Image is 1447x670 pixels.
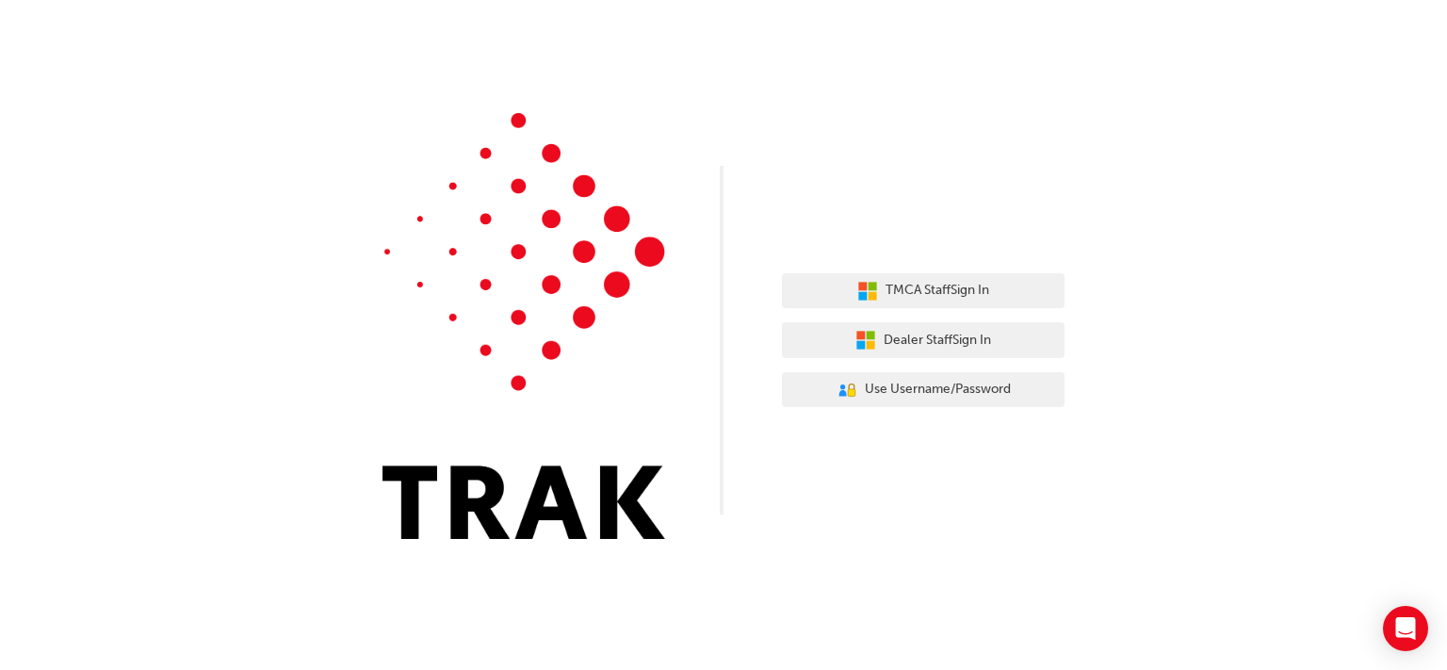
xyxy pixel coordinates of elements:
span: Dealer Staff Sign In [884,330,991,351]
button: Use Username/Password [782,372,1065,408]
img: Trak [382,113,665,539]
span: TMCA Staff Sign In [886,280,989,302]
button: Dealer StaffSign In [782,322,1065,358]
span: Use Username/Password [865,379,1011,400]
div: Open Intercom Messenger [1383,606,1428,651]
button: TMCA StaffSign In [782,273,1065,309]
